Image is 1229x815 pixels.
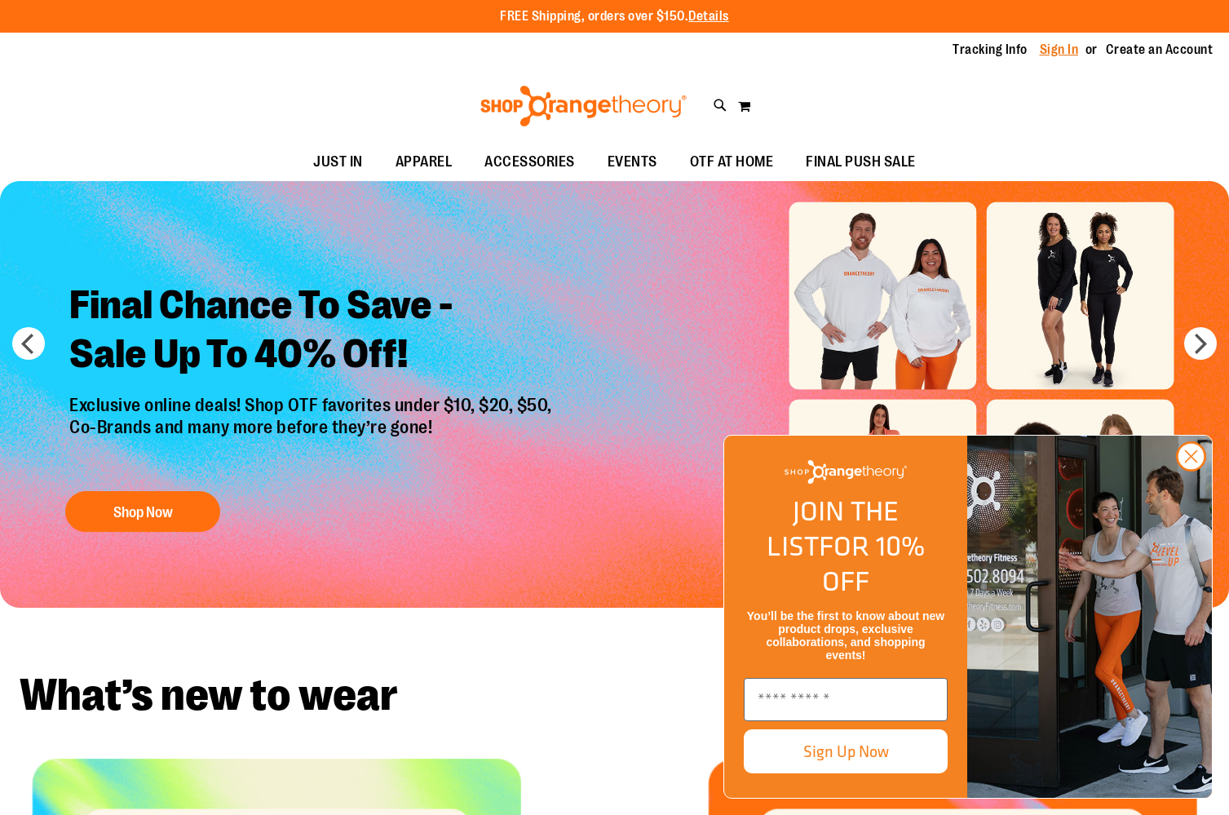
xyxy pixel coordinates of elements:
span: JOIN THE LIST [767,490,899,566]
a: Tracking Info [953,41,1028,59]
button: Sign Up Now [744,729,948,773]
p: Exclusive online deals! Shop OTF favorites under $10, $20, $50, Co-Brands and many more before th... [57,396,568,476]
span: ACCESSORIES [484,144,575,180]
span: APPAREL [396,144,453,180]
a: FINAL PUSH SALE [789,144,932,181]
a: Sign In [1040,41,1079,59]
span: You’ll be the first to know about new product drops, exclusive collaborations, and shopping events! [747,609,944,662]
span: FINAL PUSH SALE [806,144,916,180]
img: Shop Orangetheory [478,86,689,126]
a: Final Chance To Save -Sale Up To 40% Off! Exclusive online deals! Shop OTF favorites under $10, $... [57,269,568,541]
h2: Final Chance To Save - Sale Up To 40% Off! [57,269,568,396]
span: OTF AT HOME [690,144,774,180]
a: EVENTS [591,144,674,181]
h2: What’s new to wear [20,673,1209,718]
span: FOR 10% OFF [819,525,925,601]
span: EVENTS [608,144,657,180]
img: Shop Orangtheory [967,436,1212,798]
span: JUST IN [313,144,363,180]
div: FLYOUT Form [707,419,1229,815]
a: Create an Account [1106,41,1214,59]
button: Shop Now [65,491,220,532]
img: Shop Orangetheory [785,460,907,484]
button: Close dialog [1176,441,1206,472]
a: ACCESSORIES [468,144,591,181]
input: Enter email [744,678,948,721]
a: Details [688,9,729,24]
a: OTF AT HOME [674,144,790,181]
button: next [1184,327,1217,360]
a: JUST IN [297,144,379,181]
p: FREE Shipping, orders over $150. [500,7,729,26]
a: APPAREL [379,144,469,181]
button: prev [12,327,45,360]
